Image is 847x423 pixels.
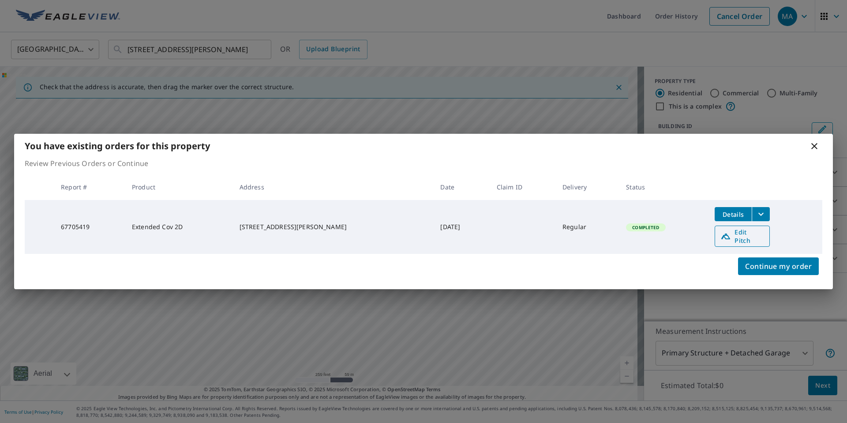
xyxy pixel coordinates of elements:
th: Delivery [555,174,619,200]
th: Address [232,174,434,200]
div: [STREET_ADDRESS][PERSON_NAME] [240,223,427,231]
th: Status [619,174,708,200]
td: Regular [555,200,619,254]
b: You have existing orders for this property [25,140,210,152]
a: Edit Pitch [715,226,770,247]
th: Date [433,174,489,200]
span: Continue my order [745,260,812,272]
td: [DATE] [433,200,489,254]
button: detailsBtn-67705419 [715,207,752,221]
p: Review Previous Orders or Continue [25,158,822,169]
span: Edit Pitch [720,228,764,245]
th: Report # [54,174,125,200]
td: Extended Cov 2D [125,200,232,254]
td: 67705419 [54,200,125,254]
th: Product [125,174,232,200]
button: Continue my order [738,257,819,275]
button: filesDropdownBtn-67705419 [752,207,770,221]
span: Details [720,210,746,219]
span: Completed [627,224,664,230]
th: Claim ID [490,174,555,200]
